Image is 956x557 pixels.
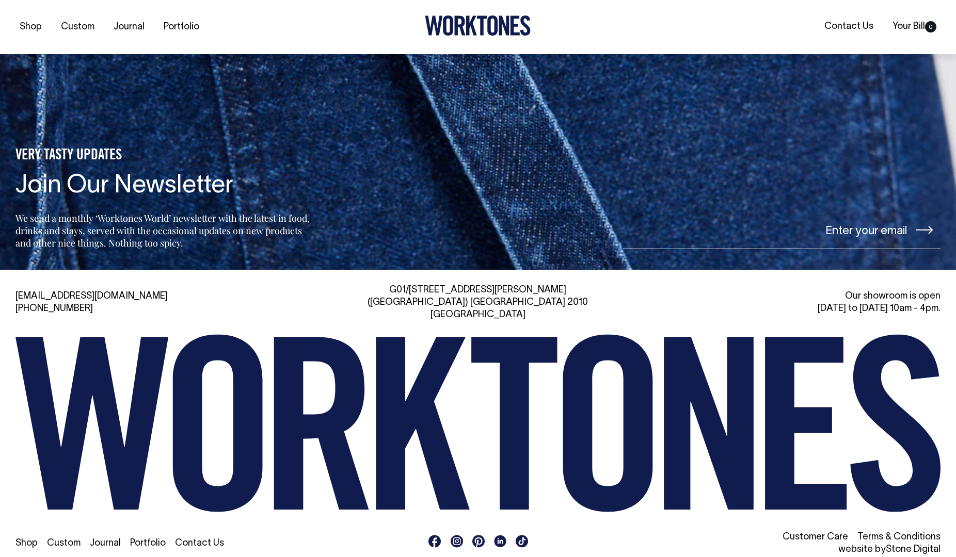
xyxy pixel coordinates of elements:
[643,544,941,556] li: website by
[160,19,203,36] a: Portfolio
[888,18,941,35] a: Your Bill0
[15,19,46,36] a: Shop
[329,284,627,321] div: G01/[STREET_ADDRESS][PERSON_NAME] ([GEOGRAPHIC_DATA]) [GEOGRAPHIC_DATA] 2010 [GEOGRAPHIC_DATA]
[130,539,166,548] a: Portfolio
[886,545,941,554] a: Stone Digital
[857,533,941,542] a: Terms & Conditions
[109,19,149,36] a: Journal
[643,290,941,315] div: Our showroom is open [DATE] to [DATE] 10am - 4pm.
[47,539,81,548] a: Custom
[15,292,168,301] a: [EMAIL_ADDRESS][DOMAIN_NAME]
[925,21,936,32] span: 0
[820,18,878,35] a: Contact Us
[90,539,121,548] a: Journal
[15,304,93,313] a: [PHONE_NUMBER]
[175,539,224,548] a: Contact Us
[57,19,99,36] a: Custom
[15,539,38,548] a: Shop
[15,212,313,249] p: We send a monthly ‘Worktones World’ newsletter with the latest in food, drinks and stays, served ...
[15,173,313,200] h4: Join Our Newsletter
[623,210,941,249] input: Enter your email
[783,533,848,542] a: Customer Care
[15,147,313,165] h5: VERY TASTY UPDATES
